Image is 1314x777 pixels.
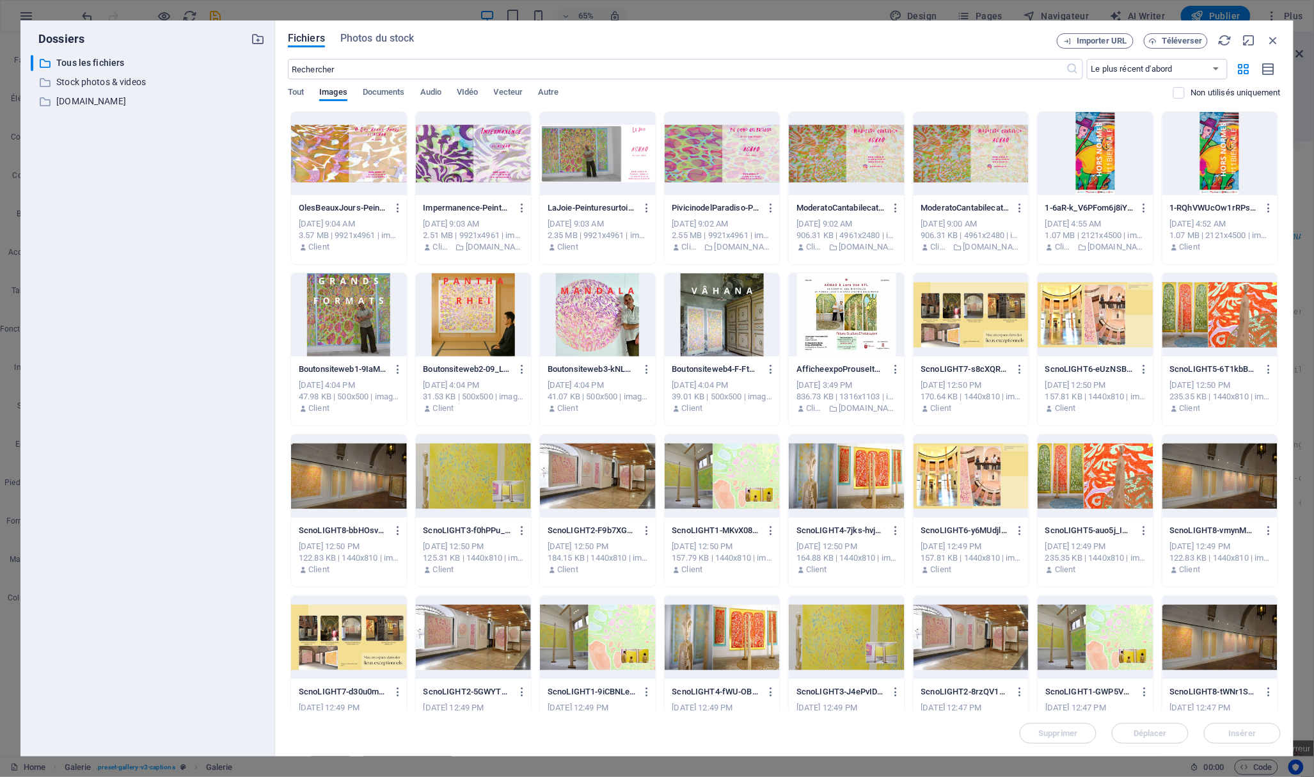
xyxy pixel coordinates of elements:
[288,59,1066,79] input: Rechercher
[806,241,825,253] p: Client
[672,364,761,375] p: Boutonsiteweb4-F-FtHHy9A-go3I2WBNE7uw.jpg
[538,84,558,102] span: Autre
[1180,241,1201,253] p: Client
[557,403,578,414] p: Client
[672,702,773,714] div: [DATE] 12:49 PM
[1045,218,1146,230] div: [DATE] 4:55 AM
[433,564,454,575] p: Client
[1045,525,1134,536] p: ScnoLIGHT5-auo5j_IW3lLdT_Prg4iJfA.jpg
[672,686,761,698] p: ScnoLIGHT4-fWU-OBGqHlucHWtj7kSjbQ.jpg
[423,230,524,241] div: 2.51 MB | 9921x4961 | image/jpeg
[1218,33,1232,47] i: Actualiser
[251,32,265,46] i: Créer un nouveau dossier
[423,525,512,536] p: ScnoLIGHT3-f0hPPu_EgHn_4Vr1hDldOQ.jpg
[299,702,399,714] div: [DATE] 12:49 PM
[548,552,648,564] div: 184.15 KB | 1440x810 | image/jpeg
[921,541,1022,552] div: [DATE] 12:49 PM
[1162,37,1203,45] span: Téléverser
[672,391,773,403] div: 39.01 KB | 500x500 | image/jpeg
[548,391,648,403] div: 41.07 KB | 500x500 | image/jpeg
[1045,391,1146,403] div: 157.81 KB | 1440x810 | image/jpeg
[1170,202,1258,214] p: 1-RQhVWUcOw1rRPs8sKl2W6A.jpg
[806,564,827,575] p: Client
[921,241,1022,253] div: De: Client | Dossier: www.achao.fr
[299,525,387,536] p: ScnoLIGHT8-bbHOsvA34VASwzQlr7lq4w.jpg
[682,403,703,414] p: Client
[1045,380,1146,391] div: [DATE] 12:50 PM
[682,241,701,253] p: Client
[1045,702,1146,714] div: [DATE] 12:47 PM
[1055,564,1076,575] p: Client
[548,686,636,698] p: ScnoLIGHT1-9iCBNLegOwGMM4rr0h3qCA.jpg
[931,241,950,253] p: Client
[319,84,347,102] span: Images
[963,241,1021,253] p: [DOMAIN_NAME]
[672,230,773,241] div: 2.55 MB | 9921x4961 | image/jpeg
[423,541,524,552] div: [DATE] 12:50 PM
[548,202,636,214] p: LaJoie-Peinturesurtoilelibre2-iQYnooYfLQPbXmWhlUgXtg.jpg
[466,241,523,253] p: [DOMAIN_NAME]
[921,364,1009,375] p: ScnoLIGHT7-s8cXQRJajiaBvqC_o5bHxA.jpg
[1055,241,1074,253] p: Client
[1170,391,1270,403] div: 235.35 KB | 1440x810 | image/jpeg
[31,93,265,109] div: [DOMAIN_NAME]
[363,84,405,102] span: Documents
[1170,364,1258,375] p: ScnoLIGHT5-6T1kbBeFX5_QQuOrsmTdFQ.jpg
[56,94,241,109] p: [DOMAIN_NAME]
[796,541,897,552] div: [DATE] 12:50 PM
[806,403,825,414] p: Client
[1055,403,1076,414] p: Client
[672,218,773,230] div: [DATE] 9:02 AM
[921,380,1022,391] div: [DATE] 12:50 PM
[1077,37,1127,45] span: Importer URL
[299,552,399,564] div: 122.83 KB | 1440x810 | image/jpeg
[839,403,896,414] p: [DOMAIN_NAME]
[433,403,454,414] p: Client
[420,84,441,102] span: Audio
[5,5,90,16] a: Skip to main content
[921,230,1022,241] div: 906.31 KB | 4961x2480 | image/jpeg
[1170,541,1270,552] div: [DATE] 12:49 PM
[548,525,636,536] p: ScnoLIGHT2-F9b7XG5kQFtdyLE7Tor1qA.jpg
[921,686,1009,698] p: ScnoLIGHT2-8rzQV1GneO0uR_XUr_8Zzg.jpg
[423,241,524,253] div: De: Client | Dossier: www.achao.fr
[1170,380,1270,391] div: [DATE] 12:50 PM
[31,74,265,90] div: Stock photos & videos
[796,380,897,391] div: [DATE] 3:49 PM
[1088,241,1145,253] p: [DOMAIN_NAME]
[796,241,897,253] div: De: Client | Dossier: www.achao.fr
[423,552,524,564] div: 125.31 KB | 1440x810 | image/jpeg
[1170,230,1270,241] div: 1.07 MB | 2121x4500 | image/jpeg
[1170,686,1258,698] p: ScnoLIGHT8-tWNr1SQ5rnmgJ10ZL8YGaA.jpg
[796,686,885,698] p: ScnoLIGHT3-J4ePvIDaGYhklRkpTFfZvQ.jpg
[1180,564,1201,575] p: Client
[423,686,512,698] p: ScnoLIGHT2-5GWYTXO7c0SMGxIZj-M74g.jpg
[672,541,773,552] div: [DATE] 12:50 PM
[1170,552,1270,564] div: 122.83 KB | 1440x810 | image/jpeg
[557,241,578,253] p: Client
[796,364,885,375] p: AfficheexpoProuseItalien2logosformatFacebook-0kANY3ehWlwd1KcbIU4wRQ.jpg
[672,380,773,391] div: [DATE] 4:04 PM
[1144,33,1208,49] button: Téléverser
[672,241,773,253] div: De: Client | Dossier: www.achao.fr
[931,564,952,575] p: Client
[31,31,84,47] p: Dossiers
[423,391,524,403] div: 31.53 KB | 500x500 | image/jpeg
[1242,33,1256,47] i: Réduire
[921,702,1022,714] div: [DATE] 12:47 PM
[548,218,648,230] div: [DATE] 9:03 AM
[1045,364,1134,375] p: ScnoLIGHT6-eUzNSB-k_zFt4y4oa2dx-g.jpg
[796,202,885,214] p: ModeratoCantabilecatalogueLDLOW-cvxD-1kFNaHI0I0TsyFN-Q.jpg
[1045,552,1146,564] div: 235.35 KB | 1440x810 | image/jpeg
[299,380,399,391] div: [DATE] 4:04 PM
[1045,230,1146,241] div: 1.07 MB | 2121x4500 | image/jpeg
[548,364,636,375] p: Boutonsiteweb3-kNLMi9FumHihxNRUCQ7thg.jpg
[299,218,399,230] div: [DATE] 9:04 AM
[796,218,897,230] div: [DATE] 9:02 AM
[433,241,452,253] p: Client
[340,31,415,46] span: Photos du stock
[796,552,897,564] div: 164.88 KB | 1440x810 | image/jpeg
[1045,241,1146,253] div: De: Client | Dossier: www.achao.fr
[1267,33,1281,47] i: Fermer
[921,552,1022,564] div: 157.81 KB | 1440x810 | image/jpeg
